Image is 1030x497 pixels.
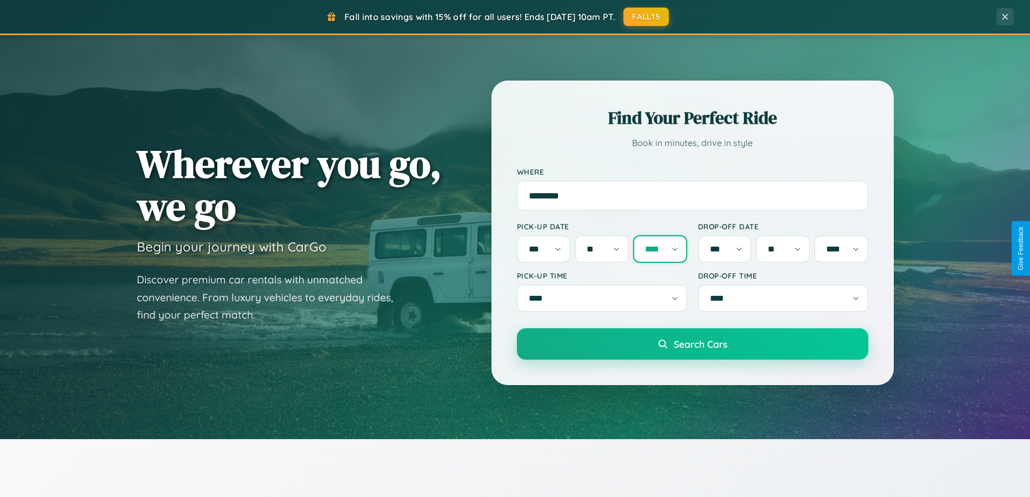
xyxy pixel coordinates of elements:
label: Drop-off Time [698,271,868,280]
label: Where [517,167,868,176]
p: Book in minutes, drive in style [517,135,868,151]
button: Search Cars [517,328,868,360]
p: Discover premium car rentals with unmatched convenience. From luxury vehicles to everyday rides, ... [137,271,407,324]
div: Give Feedback [1017,227,1025,270]
label: Drop-off Date [698,222,868,231]
label: Pick-up Date [517,222,687,231]
label: Pick-up Time [517,271,687,280]
h3: Begin your journey with CarGo [137,238,327,255]
h2: Find Your Perfect Ride [517,106,868,130]
button: FALL15 [623,8,669,26]
span: Fall into savings with 15% off for all users! Ends [DATE] 10am PT. [344,11,615,22]
h1: Wherever you go, we go [137,142,442,228]
span: Search Cars [674,338,727,350]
